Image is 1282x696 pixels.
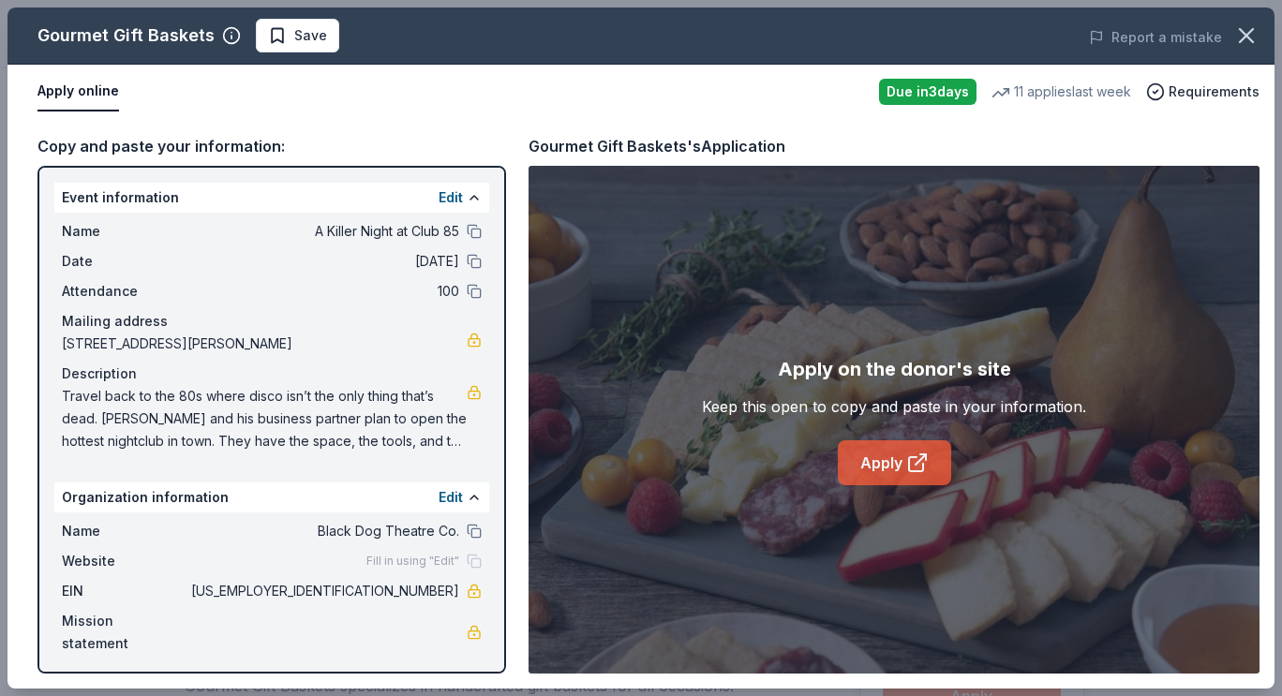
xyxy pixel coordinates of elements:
[62,580,187,602] span: EIN
[778,354,1011,384] div: Apply on the donor's site
[62,220,187,243] span: Name
[187,250,459,273] span: [DATE]
[256,19,339,52] button: Save
[62,363,482,385] div: Description
[991,81,1131,103] div: 11 applies last week
[838,440,951,485] a: Apply
[187,280,459,303] span: 100
[62,610,187,655] span: Mission statement
[879,79,976,105] div: Due in 3 days
[1169,81,1260,103] span: Requirements
[702,395,1086,418] div: Keep this open to copy and paste in your information.
[62,280,187,303] span: Attendance
[294,24,327,47] span: Save
[62,550,187,572] span: Website
[366,554,459,569] span: Fill in using "Edit"
[439,486,463,509] button: Edit
[187,580,459,602] span: [US_EMPLOYER_IDENTIFICATION_NUMBER]
[54,183,489,213] div: Event information
[62,520,187,542] span: Name
[1146,81,1260,103] button: Requirements
[439,186,463,209] button: Edit
[62,333,467,355] span: [STREET_ADDRESS][PERSON_NAME]
[37,21,215,51] div: Gourmet Gift Baskets
[529,134,785,158] div: Gourmet Gift Baskets's Application
[187,220,459,243] span: A Killer Night at Club 85
[62,310,482,333] div: Mailing address
[1089,26,1222,49] button: Report a mistake
[37,134,506,158] div: Copy and paste your information:
[62,385,467,452] span: Travel back to the 80s where disco isn’t the only thing that’s dead. [PERSON_NAME] and his busine...
[37,72,119,111] button: Apply online
[54,482,489,512] div: Organization information
[62,250,187,273] span: Date
[187,520,459,542] span: Black Dog Theatre Co.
